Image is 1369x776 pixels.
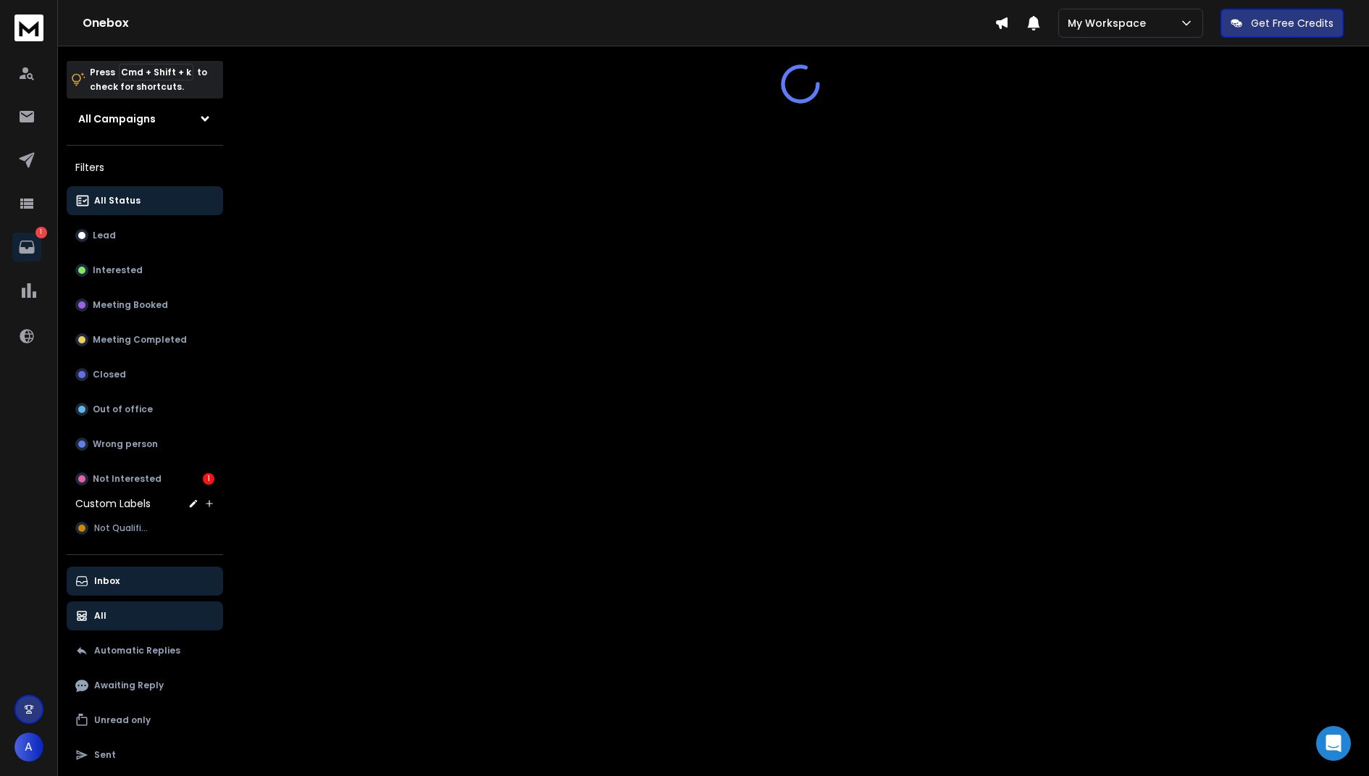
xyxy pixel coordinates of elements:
[35,227,47,238] p: 1
[67,291,223,320] button: Meeting Booked
[94,749,116,761] p: Sent
[67,221,223,250] button: Lead
[94,680,164,691] p: Awaiting Reply
[1068,16,1152,30] p: My Workspace
[1221,9,1344,38] button: Get Free Credits
[90,65,207,94] p: Press to check for shortcuts.
[67,186,223,215] button: All Status
[94,575,120,587] p: Inbox
[93,264,143,276] p: Interested
[93,299,168,311] p: Meeting Booked
[83,14,995,32] h1: Onebox
[67,706,223,735] button: Unread only
[93,404,153,415] p: Out of office
[67,360,223,389] button: Closed
[203,473,214,485] div: 1
[93,473,162,485] p: Not Interested
[67,104,223,133] button: All Campaigns
[14,14,43,41] img: logo
[94,714,151,726] p: Unread only
[93,369,126,380] p: Closed
[93,334,187,346] p: Meeting Completed
[119,64,193,80] span: Cmd + Shift + k
[67,464,223,493] button: Not Interested1
[94,645,180,656] p: Automatic Replies
[67,514,223,543] button: Not Qualified
[94,195,141,206] p: All Status
[67,325,223,354] button: Meeting Completed
[94,522,153,534] span: Not Qualified
[14,733,43,762] button: A
[67,430,223,459] button: Wrong person
[67,740,223,769] button: Sent
[67,567,223,596] button: Inbox
[67,157,223,178] h3: Filters
[1316,726,1351,761] div: Open Intercom Messenger
[1251,16,1334,30] p: Get Free Credits
[12,233,41,262] a: 1
[67,601,223,630] button: All
[75,496,151,511] h3: Custom Labels
[78,112,156,126] h1: All Campaigns
[67,671,223,700] button: Awaiting Reply
[67,256,223,285] button: Interested
[93,230,116,241] p: Lead
[94,610,106,622] p: All
[93,438,158,450] p: Wrong person
[67,395,223,424] button: Out of office
[67,636,223,665] button: Automatic Replies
